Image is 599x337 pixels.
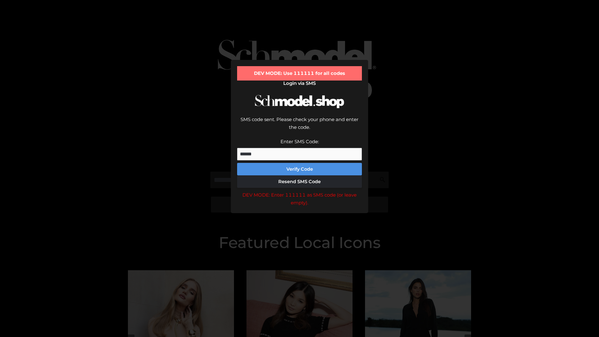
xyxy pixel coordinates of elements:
div: DEV MODE: Enter 111111 as SMS code (or leave empty). [237,191,362,207]
div: SMS code sent. Please check your phone and enter the code. [237,115,362,138]
h2: Login via SMS [237,81,362,86]
img: Schmodel Logo [253,89,346,114]
label: Enter SMS Code: [280,139,319,144]
button: Verify Code [237,163,362,175]
button: Resend SMS Code [237,175,362,188]
div: DEV MODE: Use 111111 for all codes [237,66,362,81]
